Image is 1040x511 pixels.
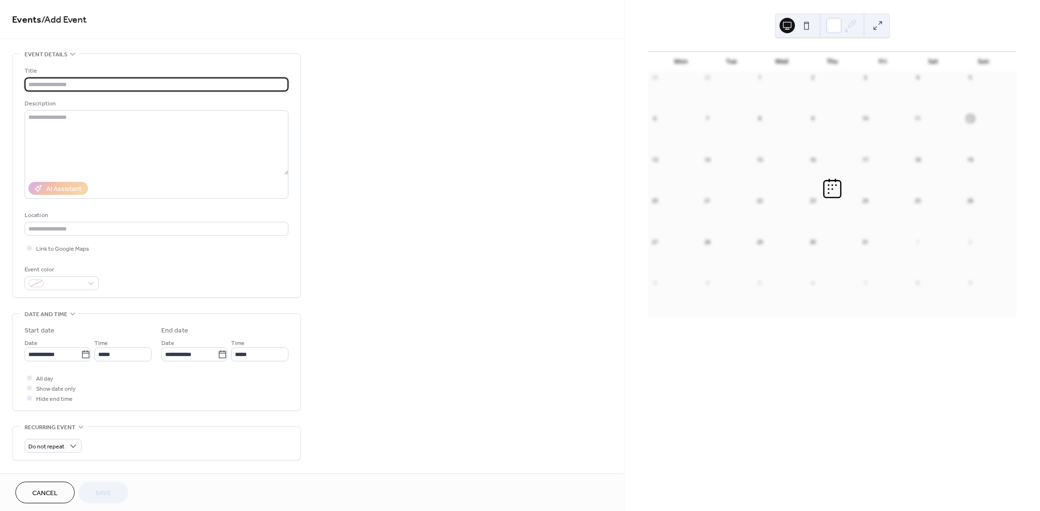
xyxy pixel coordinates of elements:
[809,156,816,163] div: 16
[967,115,974,122] div: 12
[161,326,188,336] div: End date
[651,115,658,122] div: 6
[861,197,869,204] div: 24
[703,197,711,204] div: 21
[651,197,658,204] div: 20
[967,197,974,204] div: 26
[94,338,108,348] span: Time
[914,197,921,204] div: 25
[756,52,807,71] div: Wed
[25,265,97,275] div: Event color
[958,52,1009,71] div: Sun
[161,338,174,348] span: Date
[809,197,816,204] div: 23
[809,115,816,122] div: 9
[36,244,89,254] span: Link to Google Maps
[651,74,658,81] div: 29
[15,482,75,503] button: Cancel
[25,50,67,60] span: Event details
[36,394,73,404] span: Hide end time
[703,74,711,81] div: 30
[914,74,921,81] div: 4
[914,279,921,286] div: 8
[25,99,286,109] div: Description
[914,115,921,122] div: 11
[703,115,711,122] div: 7
[861,238,869,245] div: 31
[651,156,658,163] div: 13
[28,441,65,452] span: Do not repeat
[809,74,816,81] div: 2
[706,52,757,71] div: Tue
[858,52,908,71] div: Fri
[703,279,711,286] div: 4
[967,238,974,245] div: 2
[41,11,87,29] span: / Add Event
[809,279,816,286] div: 6
[25,472,62,482] span: Event image
[914,238,921,245] div: 1
[861,74,869,81] div: 3
[756,156,764,163] div: 15
[861,279,869,286] div: 7
[967,74,974,81] div: 5
[25,326,54,336] div: Start date
[914,156,921,163] div: 18
[967,156,974,163] div: 19
[656,52,706,71] div: Mon
[807,52,858,71] div: Thu
[25,210,286,220] div: Location
[25,309,67,319] span: Date and time
[967,279,974,286] div: 9
[651,279,658,286] div: 3
[36,384,76,394] span: Show date only
[703,238,711,245] div: 28
[25,338,38,348] span: Date
[32,488,58,498] span: Cancel
[25,422,76,433] span: Recurring event
[651,238,658,245] div: 27
[756,115,764,122] div: 8
[756,279,764,286] div: 5
[756,74,764,81] div: 1
[703,156,711,163] div: 14
[861,156,869,163] div: 17
[908,52,959,71] div: Sat
[861,115,869,122] div: 10
[756,238,764,245] div: 29
[756,197,764,204] div: 22
[36,374,53,384] span: All day
[12,11,41,29] a: Events
[25,66,286,76] div: Title
[231,338,245,348] span: Time
[809,238,816,245] div: 30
